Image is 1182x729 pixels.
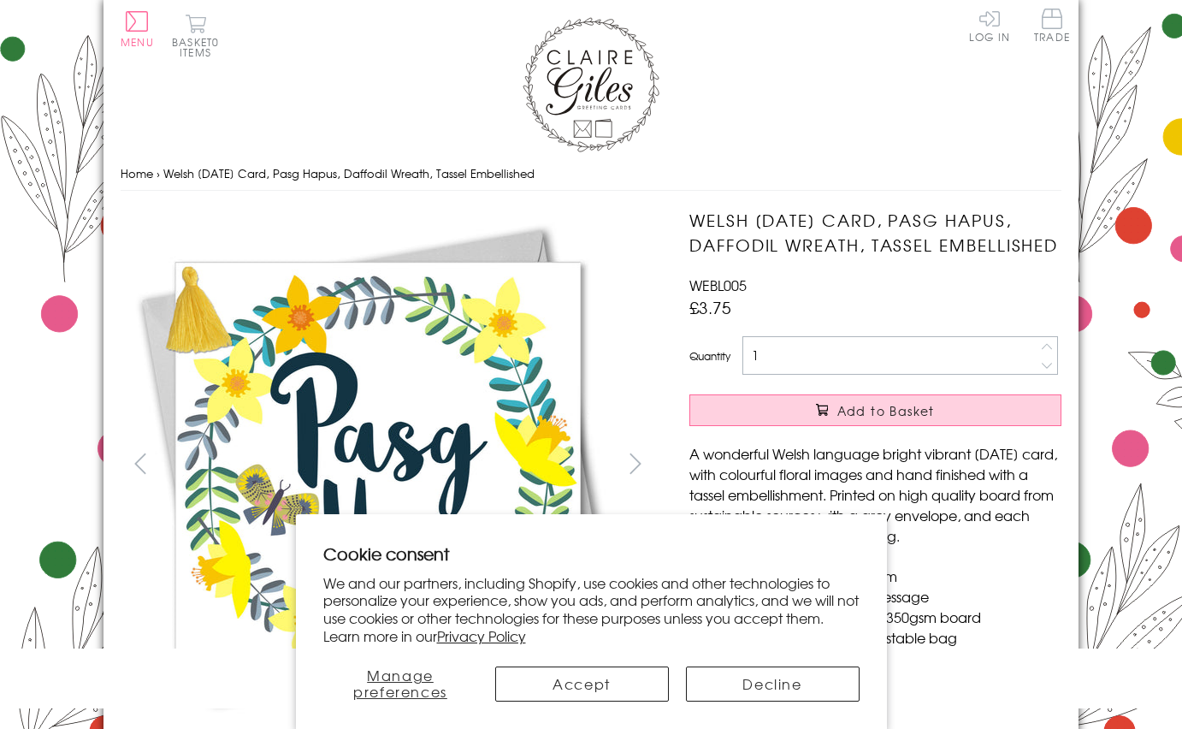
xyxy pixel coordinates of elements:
span: £3.75 [689,295,731,319]
p: We and our partners, including Shopify, use cookies and other technologies to personalize your ex... [323,574,860,645]
h1: Welsh [DATE] Card, Pasg Hapus, Daffodil Wreath, Tassel Embellished [689,208,1061,258]
label: Quantity [689,348,730,364]
span: Add to Basket [837,402,935,419]
span: › [157,165,160,181]
a: Home [121,165,153,181]
button: Manage preferences [323,667,478,702]
span: Manage preferences [353,665,447,702]
button: Basket0 items [172,14,219,57]
span: Welsh [DATE] Card, Pasg Hapus, Daffodil Wreath, Tassel Embellished [163,165,535,181]
img: Welsh Easter Card, Pasg Hapus, Daffodil Wreath, Tassel Embellished [121,208,634,721]
span: WEBL005 [689,275,747,295]
button: Menu [121,11,154,47]
span: 0 items [180,34,219,60]
button: Accept [495,667,669,702]
img: Claire Giles Greetings Cards [523,17,659,152]
span: Menu [121,34,154,50]
a: Trade [1034,9,1070,45]
button: Decline [686,667,860,702]
button: prev [121,444,159,483]
span: Trade [1034,9,1070,42]
button: Add to Basket [689,394,1061,426]
img: Welsh Easter Card, Pasg Hapus, Daffodil Wreath, Tassel Embellished [655,208,1168,721]
button: next [617,444,655,483]
nav: breadcrumbs [121,157,1061,192]
a: Log In [969,9,1010,42]
a: Privacy Policy [437,625,526,646]
h2: Cookie consent [323,542,860,566]
p: A wonderful Welsh language bright vibrant [DATE] card, with colourful floral images and hand fini... [689,443,1061,546]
